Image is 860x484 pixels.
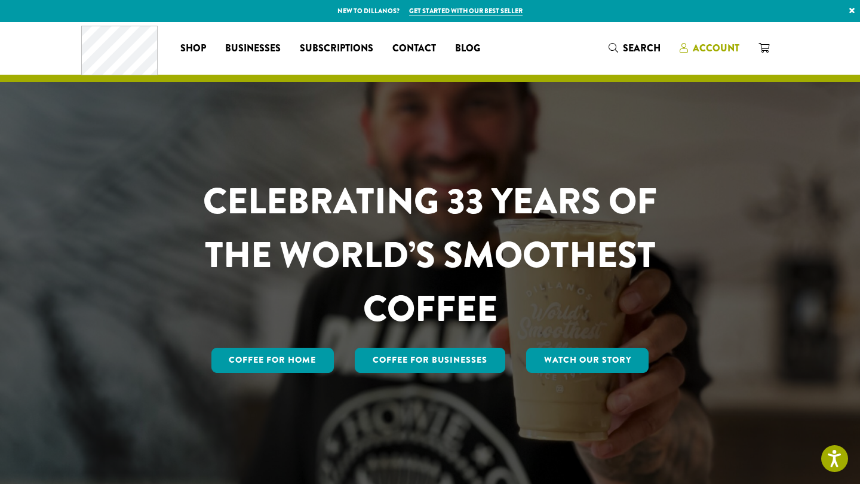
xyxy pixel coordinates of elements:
[526,348,649,373] a: Watch Our Story
[225,41,281,56] span: Businesses
[355,348,505,373] a: Coffee For Businesses
[455,41,480,56] span: Blog
[180,41,206,56] span: Shop
[693,41,739,55] span: Account
[599,38,670,58] a: Search
[211,348,334,373] a: Coffee for Home
[171,39,216,58] a: Shop
[409,6,523,16] a: Get started with our best seller
[300,41,373,56] span: Subscriptions
[623,41,661,55] span: Search
[392,41,436,56] span: Contact
[168,174,692,336] h1: CELEBRATING 33 YEARS OF THE WORLD’S SMOOTHEST COFFEE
